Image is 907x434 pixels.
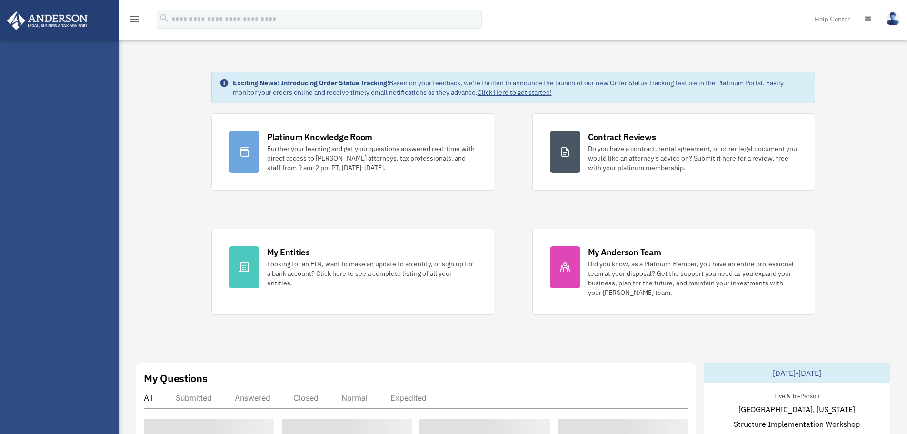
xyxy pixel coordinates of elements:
[293,393,319,403] div: Closed
[734,418,860,430] span: Structure Implementation Workshop
[144,371,208,385] div: My Questions
[588,259,797,297] div: Did you know, as a Platinum Member, you have an entire professional team at your disposal? Get th...
[704,363,890,383] div: [DATE]-[DATE]
[129,17,140,25] a: menu
[767,390,827,400] div: Live & In-Person
[233,79,389,87] strong: Exciting News: Introducing Order Status Tracking!
[588,246,661,258] div: My Anderson Team
[267,144,477,172] div: Further your learning and get your questions answered real-time with direct access to [PERSON_NAM...
[532,229,815,315] a: My Anderson Team Did you know, as a Platinum Member, you have an entire professional team at your...
[267,131,373,143] div: Platinum Knowledge Room
[129,13,140,25] i: menu
[478,88,552,97] a: Click Here to get started!
[211,229,494,315] a: My Entities Looking for an EIN, want to make an update to an entity, or sign up for a bank accoun...
[738,404,855,415] span: [GEOGRAPHIC_DATA], [US_STATE]
[144,393,153,403] div: All
[532,113,815,191] a: Contract Reviews Do you have a contract, rental agreement, or other legal document you would like...
[588,144,797,172] div: Do you have a contract, rental agreement, or other legal document you would like an attorney's ad...
[886,12,900,26] img: User Pic
[176,393,212,403] div: Submitted
[588,131,656,143] div: Contract Reviews
[267,259,477,288] div: Looking for an EIN, want to make an update to an entity, or sign up for a bank account? Click her...
[235,393,270,403] div: Answered
[267,246,310,258] div: My Entities
[159,13,169,23] i: search
[4,11,90,30] img: Anderson Advisors Platinum Portal
[390,393,427,403] div: Expedited
[233,78,807,97] div: Based on your feedback, we're thrilled to announce the launch of our new Order Status Tracking fe...
[211,113,494,191] a: Platinum Knowledge Room Further your learning and get your questions answered real-time with dire...
[341,393,368,403] div: Normal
